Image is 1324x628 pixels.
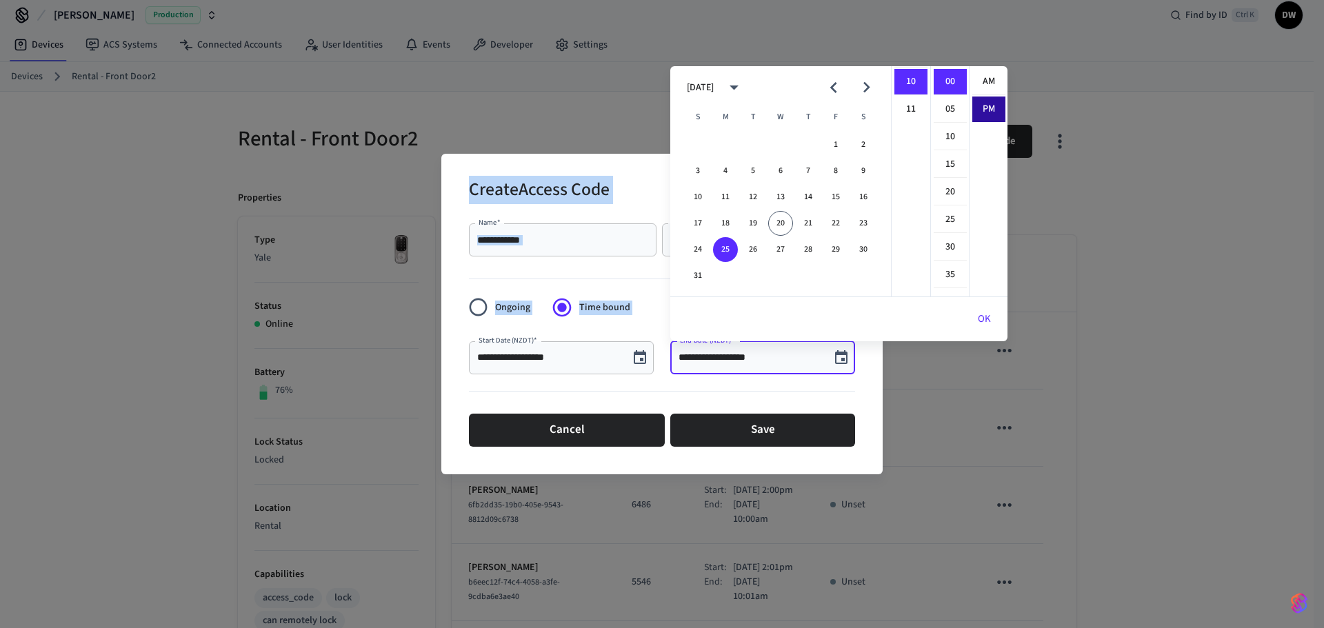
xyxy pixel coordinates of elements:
[894,69,927,95] li: 10 hours
[851,132,876,157] button: 2
[579,301,630,315] span: Time bound
[851,103,876,131] span: Saturday
[687,81,714,95] div: [DATE]
[934,207,967,233] li: 25 minutes
[685,159,710,183] button: 3
[768,211,793,236] button: 20
[823,132,848,157] button: 1
[823,211,848,236] button: 22
[969,66,1007,296] ul: Select meridiem
[796,237,821,262] button: 28
[934,69,967,95] li: 0 minutes
[670,414,855,447] button: Save
[934,152,967,178] li: 15 minutes
[934,234,967,261] li: 30 minutes
[827,344,855,372] button: Choose date, selected date is Aug 25, 2025
[768,185,793,210] button: 13
[851,211,876,236] button: 23
[972,97,1005,122] li: PM
[1291,592,1307,614] img: SeamLogoGradient.69752ec5.svg
[892,66,930,296] ul: Select hours
[713,237,738,262] button: 25
[741,237,765,262] button: 26
[479,217,501,227] label: Name
[934,262,967,288] li: 35 minutes
[930,66,969,296] ul: Select minutes
[741,103,765,131] span: Tuesday
[934,290,967,316] li: 40 minutes
[626,344,654,372] button: Choose date, selected date is Aug 21, 2025
[685,103,710,131] span: Sunday
[851,185,876,210] button: 16
[894,97,927,122] li: 11 hours
[741,185,765,210] button: 12
[685,211,710,236] button: 17
[495,301,530,315] span: Ongoing
[479,335,537,345] label: Start Date (NZDT)
[851,159,876,183] button: 9
[685,185,710,210] button: 10
[469,414,665,447] button: Cancel
[817,71,850,103] button: Previous month
[972,69,1005,95] li: AM
[685,263,710,288] button: 31
[741,159,765,183] button: 5
[796,185,821,210] button: 14
[741,211,765,236] button: 19
[680,335,735,345] label: End Date (NZDT)
[768,103,793,131] span: Wednesday
[796,103,821,131] span: Thursday
[713,159,738,183] button: 4
[796,211,821,236] button: 21
[768,159,793,183] button: 6
[851,237,876,262] button: 30
[685,237,710,262] button: 24
[823,237,848,262] button: 29
[961,303,1007,336] button: OK
[718,71,750,103] button: calendar view is open, switch to year view
[934,97,967,123] li: 5 minutes
[713,103,738,131] span: Monday
[823,103,848,131] span: Friday
[469,170,610,212] h2: Create Access Code
[823,159,848,183] button: 8
[768,237,793,262] button: 27
[713,211,738,236] button: 18
[850,71,883,103] button: Next month
[934,124,967,150] li: 10 minutes
[713,185,738,210] button: 11
[823,185,848,210] button: 15
[796,159,821,183] button: 7
[934,179,967,205] li: 20 minutes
